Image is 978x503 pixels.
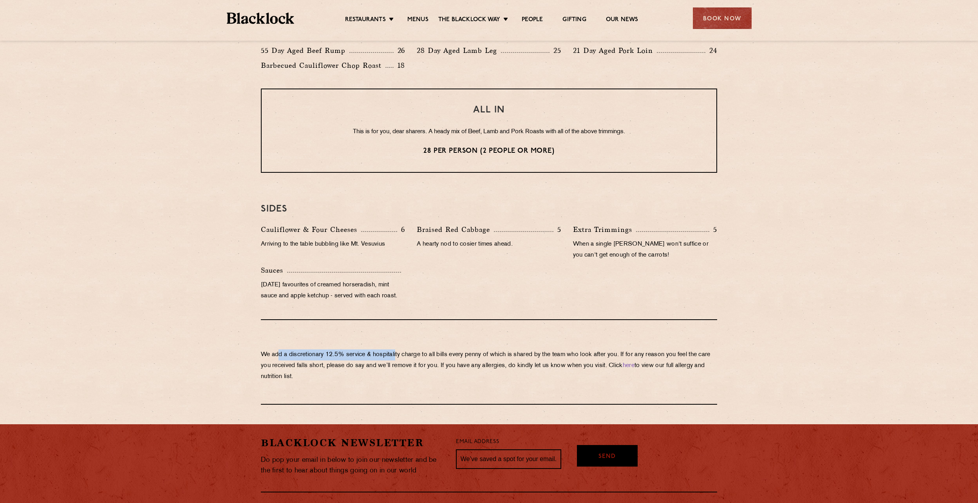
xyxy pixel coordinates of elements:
[573,239,717,261] p: When a single [PERSON_NAME] won't suffice or you can't get enough of the carrots!
[709,224,717,235] p: 5
[345,16,386,25] a: Restaurants
[261,239,405,250] p: Arriving to the table bubbling like Mt. Vesuvius
[550,45,561,56] p: 25
[456,438,499,447] label: Email Address
[553,224,561,235] p: 5
[261,265,287,276] p: Sauces
[417,45,501,56] p: 28 Day Aged Lamb Leg
[277,146,701,156] p: 28 per person (2 people or more)
[261,280,405,302] p: [DATE] favourites of creamed horseradish, mint sauce and apple ketchup - served with each roast.
[261,455,444,476] p: Do pop your email in below to join our newsletter and be the first to hear about things going on ...
[227,13,295,24] img: BL_Textured_Logo-footer-cropped.svg
[407,16,428,25] a: Menus
[261,224,361,235] p: Cauliflower & Four Cheeses
[277,105,701,115] h3: ALL IN
[562,16,586,25] a: Gifting
[397,224,405,235] p: 6
[261,436,444,450] h2: Blacklock Newsletter
[261,60,385,71] p: Barbecued Cauliflower Chop Roast
[394,60,405,71] p: 18
[705,45,717,56] p: 24
[606,16,638,25] a: Our News
[598,452,616,461] span: Send
[573,224,636,235] p: Extra Trimmings
[438,16,500,25] a: The Blacklock Way
[522,16,543,25] a: People
[417,224,494,235] p: Braised Red Cabbage
[456,449,561,469] input: We’ve saved a spot for your email...
[693,7,752,29] div: Book Now
[573,45,657,56] p: 21 Day Aged Pork Loin
[394,45,405,56] p: 26
[623,363,635,369] a: here
[277,127,701,137] p: This is for you, dear sharers. A heady mix of Beef, Lamb and Pork Roasts with all of the above tr...
[417,239,561,250] p: A hearty nod to cosier times ahead.
[261,204,717,214] h3: SIDES
[261,45,349,56] p: 55 Day Aged Beef Rump
[261,349,717,382] p: We add a discretionary 12.5% service & hospitality charge to all bills every penny of which is sh...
